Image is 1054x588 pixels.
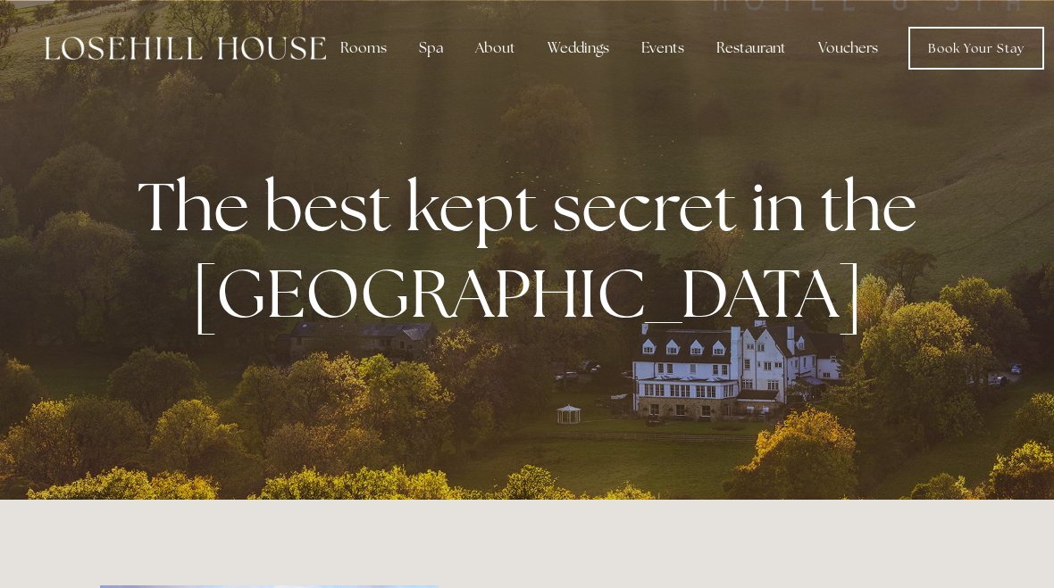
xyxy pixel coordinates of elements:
div: About [461,30,530,66]
strong: The best kept secret in the [GEOGRAPHIC_DATA] [138,162,932,337]
div: Restaurant [702,30,800,66]
div: Spa [405,30,457,66]
img: Losehill House [45,37,326,60]
a: Vouchers [804,30,892,66]
div: Events [627,30,698,66]
div: Rooms [326,30,401,66]
div: Weddings [533,30,623,66]
a: Book Your Stay [908,27,1044,70]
